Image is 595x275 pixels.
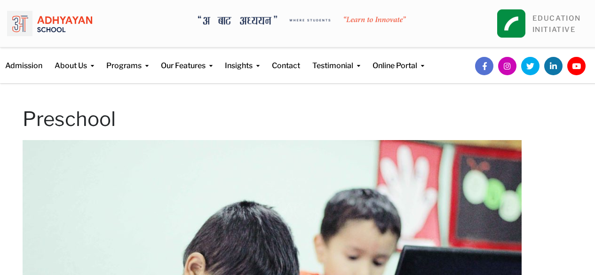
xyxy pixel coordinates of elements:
a: About Us [55,47,94,71]
img: A Bata Adhyayan where students learn to Innovate [198,16,406,25]
a: Online Portal [373,47,424,71]
a: Contact [272,47,300,71]
a: Testimonial [312,47,360,71]
img: square_leapfrog [497,9,525,38]
h1: Preschool [23,107,573,131]
a: Programs [106,47,149,71]
a: Insights [225,47,260,71]
a: EDUCATIONINITIATIVE [532,14,581,34]
a: Admission [5,47,42,71]
a: Our Features [161,47,213,71]
img: logo [7,7,92,40]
